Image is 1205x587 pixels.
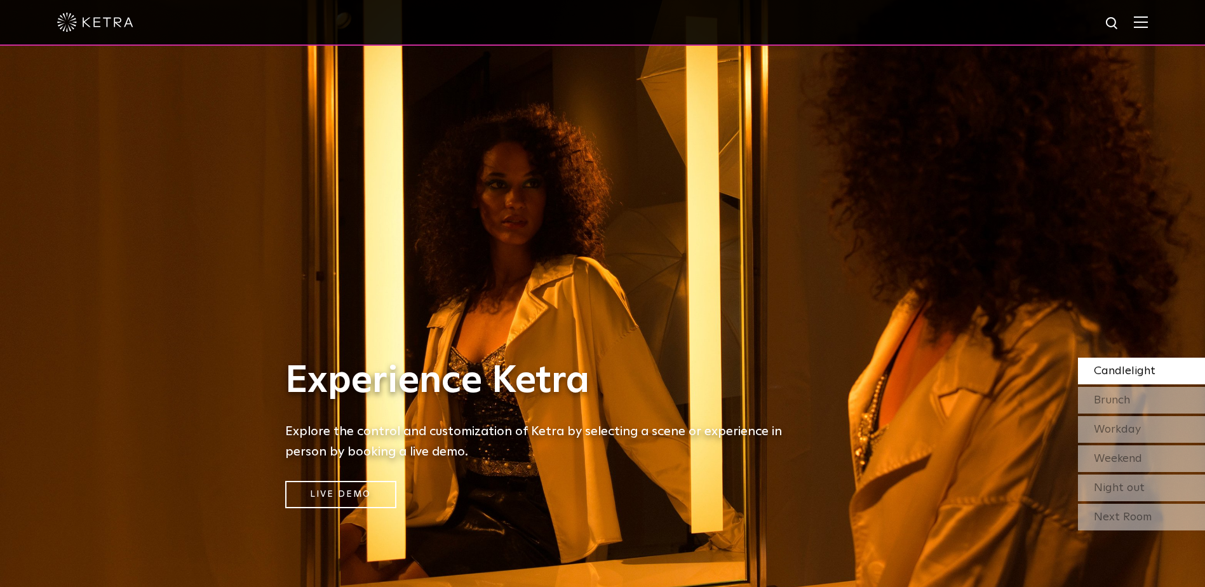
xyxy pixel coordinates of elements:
[1094,453,1142,464] span: Weekend
[57,13,133,32] img: ketra-logo-2019-white
[1134,16,1148,28] img: Hamburger%20Nav.svg
[285,360,793,402] h1: Experience Ketra
[1094,395,1130,406] span: Brunch
[1094,482,1145,494] span: Night out
[285,421,793,462] h5: Explore the control and customization of Ketra by selecting a scene or experience in person by bo...
[1078,504,1205,530] div: Next Room
[1094,424,1141,435] span: Workday
[285,481,396,508] a: Live Demo
[1105,16,1121,32] img: search icon
[1094,365,1155,377] span: Candlelight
